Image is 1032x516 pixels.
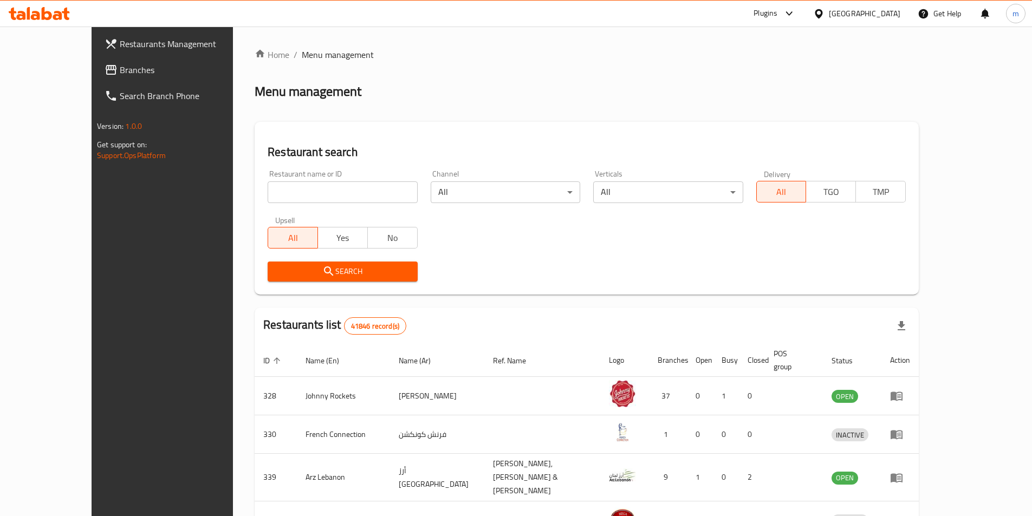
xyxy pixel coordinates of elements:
td: 1 [687,454,713,501]
div: Menu [890,389,910,402]
td: 0 [739,377,765,415]
span: Version: [97,119,124,133]
h2: Restaurants list [263,317,406,335]
li: / [294,48,297,61]
h2: Menu management [255,83,361,100]
span: Branches [120,63,255,76]
div: OPEN [832,472,858,485]
td: 9 [649,454,687,501]
th: Branches [649,344,687,377]
span: Ref. Name [493,354,540,367]
h2: Restaurant search [268,144,906,160]
span: All [761,184,802,200]
div: All [431,181,580,203]
span: Status [832,354,867,367]
a: Home [255,48,289,61]
a: Restaurants Management [96,31,264,57]
div: Plugins [754,7,777,20]
span: OPEN [832,390,858,403]
td: 0 [713,415,739,454]
label: Upsell [275,216,295,224]
span: INACTIVE [832,429,868,441]
img: French Connection [609,419,636,446]
td: فرنش كونكشن [390,415,484,454]
td: 2 [739,454,765,501]
td: 0 [687,415,713,454]
nav: breadcrumb [255,48,919,61]
span: TMP [860,184,901,200]
a: Branches [96,57,264,83]
button: TMP [855,181,906,203]
button: All [756,181,807,203]
td: 1 [713,377,739,415]
td: Arz Lebanon [297,454,390,501]
span: Search Branch Phone [120,89,255,102]
div: All [593,181,743,203]
span: Restaurants Management [120,37,255,50]
span: Name (En) [306,354,353,367]
td: [PERSON_NAME],[PERSON_NAME] & [PERSON_NAME] [484,454,601,501]
img: Johnny Rockets [609,380,636,407]
button: No [367,227,418,249]
th: Logo [600,344,649,377]
td: French Connection [297,415,390,454]
span: TGO [810,184,852,200]
td: 0 [739,415,765,454]
span: Search [276,265,408,278]
span: ID [263,354,284,367]
span: Menu management [302,48,374,61]
div: Menu [890,428,910,441]
div: Menu [890,471,910,484]
td: 328 [255,377,297,415]
td: 0 [713,454,739,501]
span: No [372,230,413,246]
a: Search Branch Phone [96,83,264,109]
input: Search for restaurant name or ID.. [268,181,417,203]
button: Search [268,262,417,282]
th: Open [687,344,713,377]
div: OPEN [832,390,858,403]
th: Busy [713,344,739,377]
span: All [272,230,314,246]
div: INACTIVE [832,428,868,441]
div: Total records count [344,317,406,335]
td: أرز [GEOGRAPHIC_DATA] [390,454,484,501]
span: Name (Ar) [399,354,445,367]
a: Support.OpsPlatform [97,148,166,162]
img: Arz Lebanon [609,462,636,489]
td: 0 [687,377,713,415]
td: 339 [255,454,297,501]
label: Delivery [764,170,791,178]
span: Get support on: [97,138,147,152]
th: Closed [739,344,765,377]
button: TGO [806,181,856,203]
div: Export file [888,313,914,339]
span: m [1012,8,1019,19]
td: 1 [649,415,687,454]
td: [PERSON_NAME] [390,377,484,415]
span: OPEN [832,472,858,484]
div: [GEOGRAPHIC_DATA] [829,8,900,19]
button: All [268,227,318,249]
span: 41846 record(s) [345,321,406,331]
td: 37 [649,377,687,415]
th: Action [881,344,919,377]
td: Johnny Rockets [297,377,390,415]
td: 330 [255,415,297,454]
span: POS group [774,347,810,373]
span: Yes [322,230,364,246]
span: 1.0.0 [125,119,142,133]
button: Yes [317,227,368,249]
